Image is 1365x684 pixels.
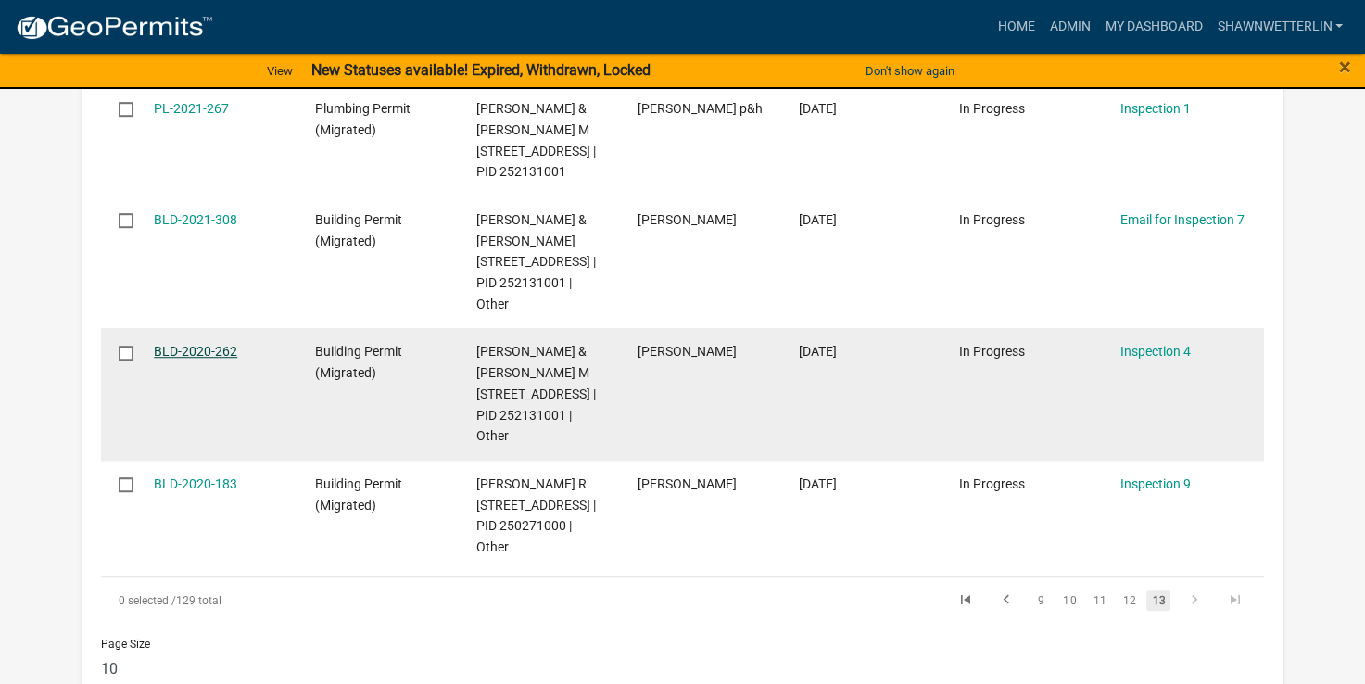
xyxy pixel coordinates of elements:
[989,590,1024,611] a: go to previous page
[476,344,596,443] span: SCHMIT,JOEL J & NICOLE M 110 CRESCENT AVE, Houston County | PID 252131001 | Other
[1084,585,1114,616] li: page 11
[1030,590,1052,611] a: 9
[959,101,1025,116] span: In Progress
[948,590,983,611] a: go to first page
[315,212,402,248] span: Building Permit (Migrated)
[1097,9,1209,44] a: My Dashboard
[1027,585,1055,616] li: page 9
[798,101,836,116] span: 06/23/2021
[311,61,651,79] strong: New Statuses available! Expired, Withdrawn, Locked
[476,101,596,179] span: SCHMIT,JOEL J & NICOLE M 110 CRESCENT AVE, Houston County | PID 252131001
[476,476,596,554] span: POELLINGER,MIKEL R 21 ELM ST N, Houston County | PID 250271000 | Other
[798,344,836,359] span: 11/24/2020
[959,212,1025,227] span: In Progress
[315,101,411,137] span: Plumbing Permit (Migrated)
[638,212,737,227] span: Joel schmit
[1120,101,1191,116] a: Inspection 1
[990,9,1042,44] a: Home
[638,476,737,491] span: Mike Poellinger
[1120,344,1191,359] a: Inspection 4
[1217,590,1252,611] a: go to last page
[154,212,237,227] a: BLD-2021-308
[119,594,176,607] span: 0 selected /
[1087,590,1111,611] a: 11
[1057,590,1081,611] a: 10
[154,344,237,359] a: BLD-2020-262
[1114,585,1144,616] li: page 12
[798,476,836,491] span: 05/17/2020
[959,476,1025,491] span: In Progress
[638,344,737,359] span: Joel schmit
[1144,585,1173,616] li: page 13
[638,101,763,116] span: Ziegler p&h
[1120,212,1245,227] a: Email for Inspection 7
[315,476,402,513] span: Building Permit (Migrated)
[1176,590,1211,611] a: go to next page
[476,212,596,311] span: SCHMIT, JOEL & NICOLE 110 CRESCENT AVE, Houston County | PID 252131001 | Other
[1120,476,1191,491] a: Inspection 9
[1117,590,1141,611] a: 12
[1339,54,1351,80] span: ×
[798,212,836,227] span: 04/29/2021
[154,101,229,116] a: PL-2021-267
[1146,590,1170,611] a: 13
[315,344,402,380] span: Building Permit (Migrated)
[259,56,300,86] a: View
[101,577,560,624] div: 129 total
[1209,9,1350,44] a: ShawnWetterlin
[858,56,962,86] button: Don't show again
[1042,9,1097,44] a: Admin
[1055,585,1084,616] li: page 10
[959,344,1025,359] span: In Progress
[1339,56,1351,78] button: Close
[154,476,237,491] a: BLD-2020-183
